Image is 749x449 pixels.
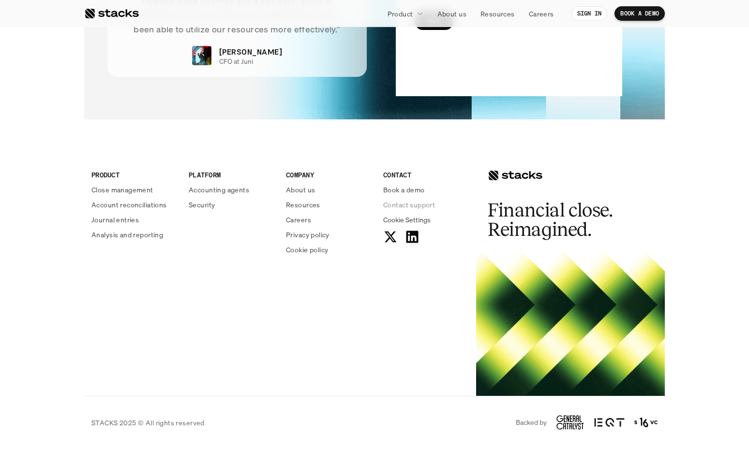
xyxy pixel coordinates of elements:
p: STACKS 2025 © All rights reserved [91,418,205,428]
p: SIGN IN [577,10,602,17]
a: Account reconciliations [91,200,177,210]
a: Privacy Policy [114,184,157,191]
p: About us [286,185,315,195]
a: Resources [286,200,372,210]
p: PRODUCT [91,170,177,180]
p: Resources [286,200,320,210]
a: About us [432,5,472,22]
p: Accounting agents [189,185,249,195]
p: Close management [91,185,153,195]
a: Privacy policy [286,230,372,240]
p: [PERSON_NAME] [219,46,282,58]
a: Careers [523,5,560,22]
a: Journal entries [91,215,177,225]
p: Backed by [516,419,547,427]
a: Accounting agents [189,185,274,195]
p: Resources [480,9,515,19]
p: Careers [529,9,554,19]
button: Cookie Trigger [383,215,431,225]
p: BOOK A DEMO [620,10,659,17]
p: Cookie policy [286,245,328,255]
p: Journal entries [91,215,139,225]
a: About us [286,185,372,195]
a: Close management [91,185,177,195]
p: Book a demo [383,185,425,195]
p: CONTACT [383,170,469,180]
a: SIGN IN [571,6,608,21]
a: Cookie policy [286,245,372,255]
p: Contact support [383,200,435,210]
p: PLATFORM [189,170,274,180]
p: Careers [286,215,311,225]
a: Security [189,200,274,210]
p: Security [189,200,215,210]
a: Careers [286,215,372,225]
p: About us [437,9,466,19]
p: Privacy policy [286,230,330,240]
a: Resources [475,5,521,22]
a: Analysis and reporting [91,230,177,240]
a: BOOK A DEMO [614,6,665,21]
p: Account reconciliations [91,200,167,210]
p: Analysis and reporting [91,230,163,240]
p: Product [388,9,413,19]
p: CFO at Juni [219,58,253,66]
a: Contact support [383,200,469,210]
h2: Financial close. Reimagined. [488,201,633,239]
span: Cookie Settings [383,215,431,225]
p: COMPANY [286,170,372,180]
a: Book a demo [383,185,469,195]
